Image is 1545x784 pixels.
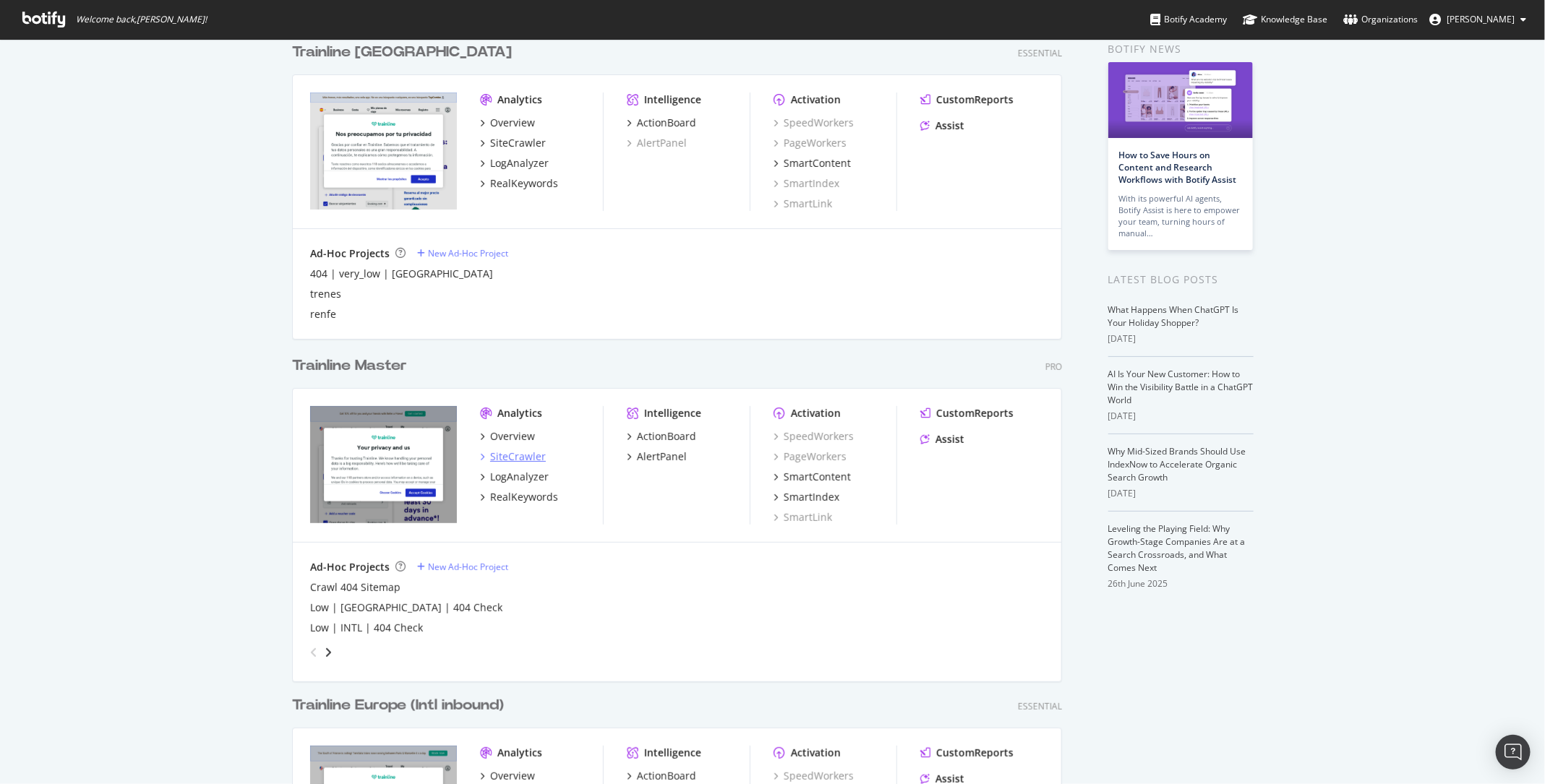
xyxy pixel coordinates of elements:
div: Ad-Hoc Projects [310,246,390,261]
div: Activation [791,92,841,107]
div: Overview [490,429,535,444]
div: Essential [1018,700,1062,712]
a: Trainline Master [292,356,413,376]
div: Overview [490,769,535,783]
a: Trainline [GEOGRAPHIC_DATA] [292,42,518,63]
a: SpeedWorkers [774,116,854,130]
div: Botify Academy [1150,12,1227,27]
a: RealKeywords [480,490,558,504]
div: LogAnalyzer [490,470,549,484]
a: LogAnalyzer [480,156,549,171]
a: Low | INTL | 404 Check [310,621,423,635]
a: How to Save Hours on Content and Research Workflows with Botify Assist [1119,149,1237,186]
div: SmartContent [784,470,851,484]
a: SmartContent [774,156,851,171]
div: RealKeywords [490,490,558,504]
div: angle-left [304,641,323,664]
a: Crawl 404 Sitemap [310,580,401,595]
div: Botify news [1108,41,1254,57]
a: ActionBoard [627,429,696,444]
div: AlertPanel [637,449,687,464]
a: CustomReports [920,746,1014,760]
a: Low | [GEOGRAPHIC_DATA] | 404 Check [310,600,502,615]
a: SmartContent [774,470,851,484]
div: Intelligence [644,92,701,107]
a: PageWorkers [774,136,847,150]
div: Knowledge Base [1243,12,1327,27]
a: AlertPanel [627,136,687,150]
a: ActionBoard [627,116,696,130]
div: SiteCrawler [490,449,546,464]
div: SmartLink [774,197,832,211]
span: David Lewis [1447,13,1515,25]
a: Assist [920,119,964,133]
div: RealKeywords [490,176,558,191]
a: What Happens When ChatGPT Is Your Holiday Shopper? [1108,303,1239,329]
div: Latest Blog Posts [1108,272,1254,288]
a: CustomReports [920,406,1014,421]
a: Assist [920,432,964,447]
img: https://www.thetrainline.com/es [310,92,457,210]
div: SiteCrawler [490,136,546,150]
a: PageWorkers [774,449,847,464]
div: Trainline Master [292,356,407,376]
div: Trainline [GEOGRAPHIC_DATA] [292,42,512,63]
div: Pro [1045,361,1062,373]
a: Overview [480,429,535,444]
a: SmartLink [774,510,832,525]
a: Overview [480,116,535,130]
a: SmartIndex [774,176,839,191]
div: Activation [791,406,841,421]
div: Intelligence [644,406,701,421]
div: SmartIndex [784,490,839,504]
a: LogAnalyzer [480,470,549,484]
a: renfe [310,307,336,322]
div: [DATE] [1108,332,1254,345]
div: Open Intercom Messenger [1496,735,1531,770]
a: CustomReports [920,92,1014,107]
a: New Ad-Hoc Project [417,247,508,259]
div: CustomReports [936,746,1014,760]
a: Why Mid-Sized Brands Should Use IndexNow to Accelerate Organic Search Growth [1108,445,1246,483]
div: Essential [1018,47,1062,59]
div: angle-right [323,645,333,660]
div: Analytics [497,92,542,107]
div: Assist [936,432,964,447]
div: CustomReports [936,406,1014,421]
a: trenes [310,287,341,301]
a: 404 | very_low | [GEOGRAPHIC_DATA] [310,267,493,281]
div: ActionBoard [637,429,696,444]
a: Trainline Europe (Intl inbound) [292,695,510,716]
div: New Ad-Hoc Project [428,247,508,259]
div: Activation [791,746,841,760]
div: CustomReports [936,92,1014,107]
a: AI Is Your New Customer: How to Win the Visibility Battle in a ChatGPT World [1108,368,1254,406]
a: SpeedWorkers [774,769,854,783]
div: With its powerful AI agents, Botify Assist is here to empower your team, turning hours of manual… [1119,193,1242,239]
span: Welcome back, [PERSON_NAME] ! [76,14,207,25]
a: SpeedWorkers [774,429,854,444]
div: Intelligence [644,746,701,760]
div: [DATE] [1108,487,1254,500]
a: RealKeywords [480,176,558,191]
div: Analytics [497,406,542,421]
div: SmartContent [784,156,851,171]
div: [DATE] [1108,410,1254,423]
div: Analytics [497,746,542,760]
a: New Ad-Hoc Project [417,561,508,573]
a: SiteCrawler [480,136,546,150]
a: SmartIndex [774,490,839,504]
div: New Ad-Hoc Project [428,561,508,573]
